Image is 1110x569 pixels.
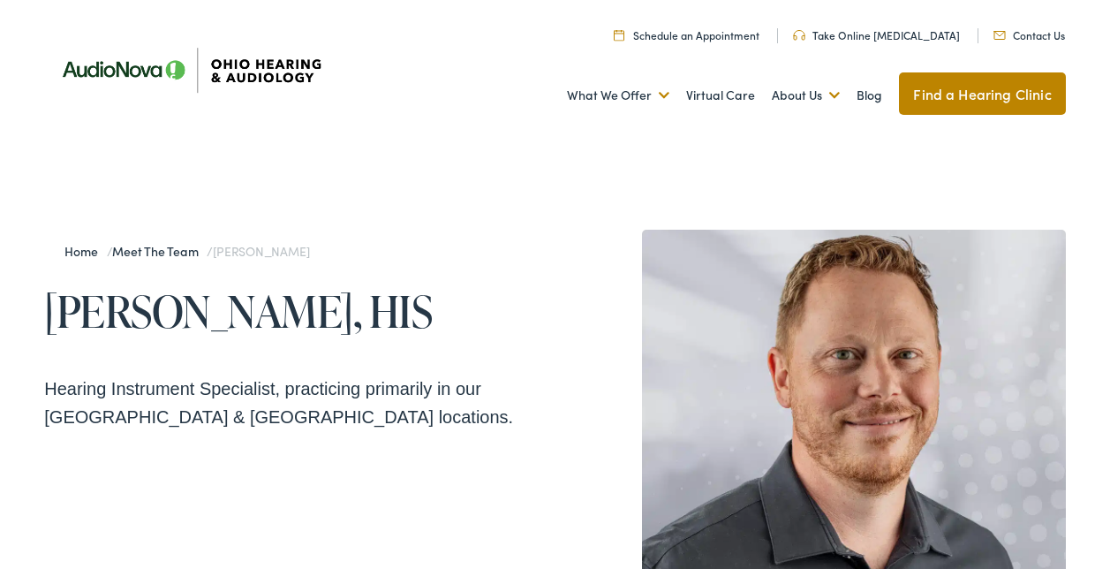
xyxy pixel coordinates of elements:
[64,242,309,260] span: / /
[793,27,960,42] a: Take Online [MEDICAL_DATA]
[614,27,759,42] a: Schedule an Appointment
[567,63,669,128] a: What We Offer
[64,242,106,260] a: Home
[993,27,1065,42] a: Contact Us
[899,72,1065,115] a: Find a Hearing Clinic
[44,286,555,335] h1: [PERSON_NAME], HIS
[112,242,207,260] a: Meet the Team
[44,375,555,431] p: Hearing Instrument Specialist, practicing primarily in our [GEOGRAPHIC_DATA] & [GEOGRAPHIC_DATA] ...
[857,63,882,128] a: Blog
[686,63,755,128] a: Virtual Care
[993,31,1006,40] img: Mail icon representing email contact with Ohio Hearing in Cincinnati, OH
[793,30,805,41] img: Headphones icone to schedule online hearing test in Cincinnati, OH
[772,63,840,128] a: About Us
[213,242,309,260] span: [PERSON_NAME]
[614,29,624,41] img: Calendar Icon to schedule a hearing appointment in Cincinnati, OH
